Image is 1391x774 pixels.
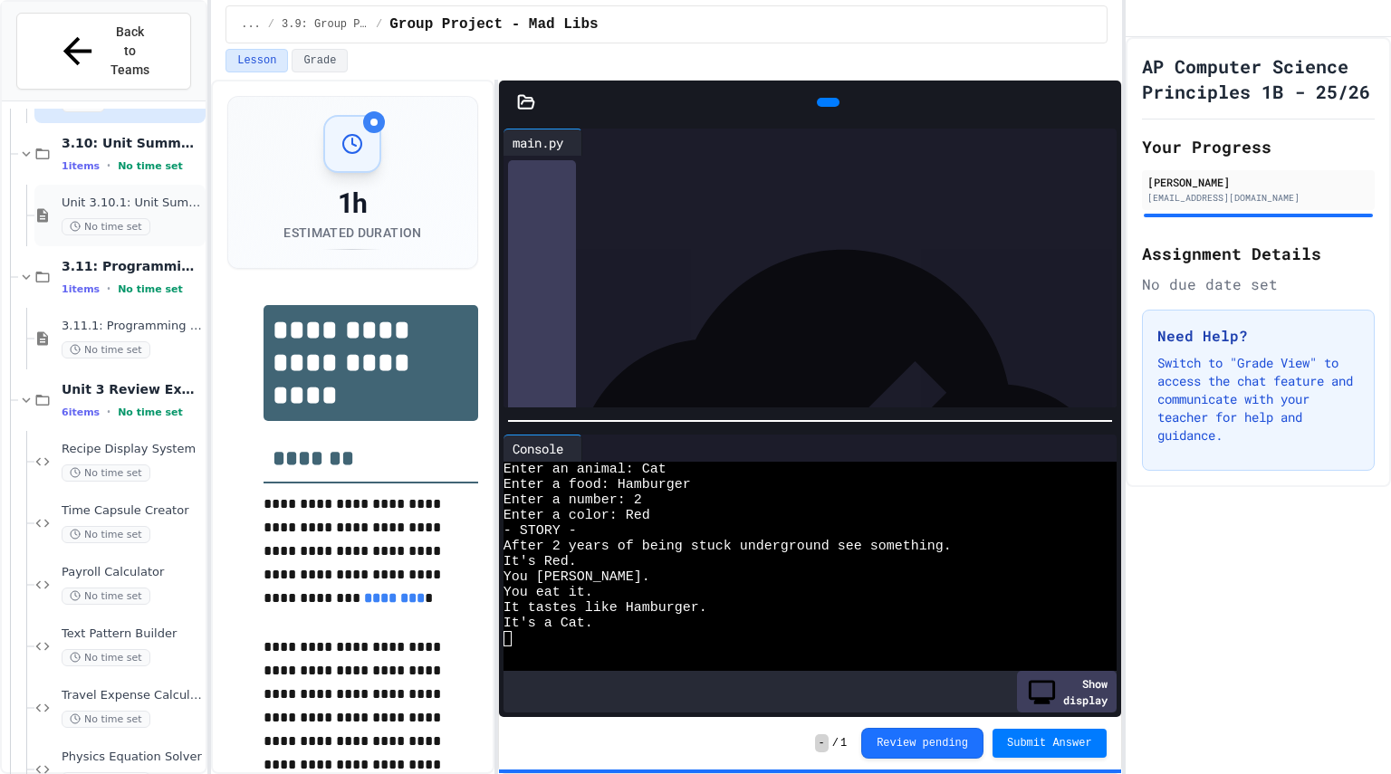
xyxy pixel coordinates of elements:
[62,160,100,172] span: 1 items
[504,508,650,523] span: Enter a color: Red
[840,736,847,750] span: 1
[118,160,183,172] span: No time set
[283,187,421,220] div: 1h
[62,442,202,457] span: Recipe Display System
[1147,174,1369,190] div: [PERSON_NAME]
[1157,354,1359,444] p: Switch to "Grade View" to access the chat feature and communicate with your teacher for help and ...
[1017,671,1117,712] div: Show display
[376,17,382,32] span: /
[62,750,202,765] span: Physics Equation Solver
[241,17,261,32] span: ...
[62,688,202,703] span: Travel Expense Calculator
[62,526,150,543] span: No time set
[118,283,183,295] span: No time set
[504,569,650,585] span: You [PERSON_NAME].
[504,462,667,477] span: Enter an animal: Cat
[1142,273,1375,295] div: No due date set
[62,381,202,397] span: Unit 3 Review Exercises
[62,565,202,580] span: Payroll Calculator
[504,585,593,600] span: You eat it.
[1142,241,1375,266] h2: Assignment Details
[62,135,202,151] span: 3.10: Unit Summary
[1142,53,1375,104] h1: AP Computer Science Principles 1B - 25/26
[118,406,183,418] span: No time set
[389,14,598,35] span: Group Project - Mad Libs
[107,282,110,296] span: •
[107,158,110,173] span: •
[504,435,582,462] div: Console
[16,13,191,90] button: Back to Teams
[504,439,572,458] div: Console
[62,464,150,482] span: No time set
[62,406,100,418] span: 6 items
[504,523,577,539] span: - STORY -
[504,539,952,554] span: After 2 years of being stuck underground see something.
[62,649,150,666] span: No time set
[504,133,572,152] div: main.py
[504,616,593,631] span: It's a Cat.
[62,196,202,211] span: Unit 3.10.1: Unit Summary
[504,477,691,492] span: Enter a food: Hamburger
[861,728,983,759] button: Review pending
[283,224,421,242] div: Estimated Duration
[62,283,100,295] span: 1 items
[62,626,202,642] span: Text Pattern Builder
[504,129,582,156] div: main.py
[292,49,348,72] button: Grade
[832,736,839,750] span: /
[225,49,288,72] button: Lesson
[62,341,150,358] span: No time set
[504,600,707,616] span: It tastes like Hamburger.
[62,258,202,274] span: 3.11: Programming with Python Exam
[107,405,110,419] span: •
[268,17,274,32] span: /
[1142,134,1375,159] h2: Your Progress
[504,554,577,569] span: It's Red.
[62,588,150,605] span: No time set
[993,729,1107,758] button: Submit Answer
[1007,736,1092,750] span: Submit Answer
[62,319,202,334] span: 3.11.1: Programming with Python Exam
[62,218,150,235] span: No time set
[110,23,152,80] span: Back to Teams
[282,17,369,32] span: 3.9: Group Project - Mad Libs
[1147,191,1369,205] div: [EMAIL_ADDRESS][DOMAIN_NAME]
[504,492,642,508] span: Enter a number: 2
[1157,325,1359,347] h3: Need Help?
[62,503,202,519] span: Time Capsule Creator
[508,160,576,696] div: History
[815,734,829,752] span: -
[62,711,150,728] span: No time set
